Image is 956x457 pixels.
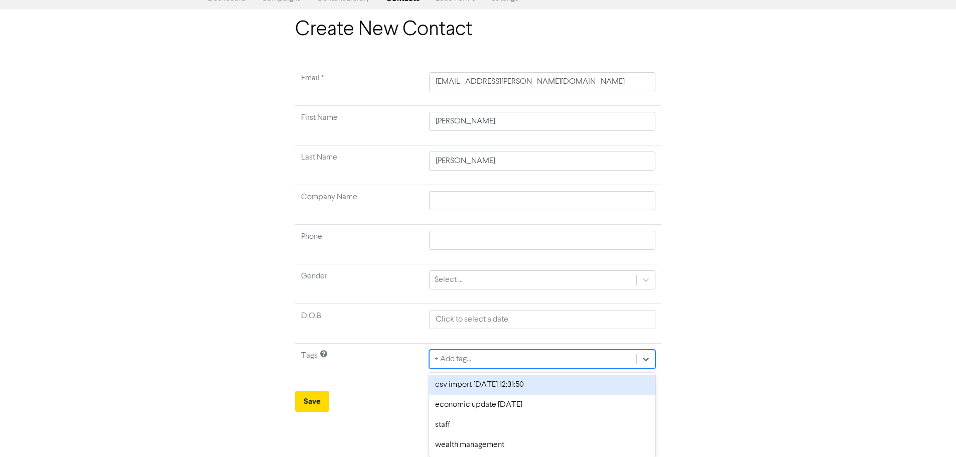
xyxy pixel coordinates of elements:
[295,264,424,304] td: Gender
[435,274,463,286] div: Select ...
[295,391,329,412] button: Save
[295,185,424,225] td: Company Name
[295,304,424,344] td: D.O.B
[429,310,655,329] input: Click to select a date
[295,18,661,42] h1: Create New Contact
[429,415,655,435] div: staff
[295,145,424,185] td: Last Name
[295,66,424,106] td: Required
[906,409,956,457] iframe: Chat Widget
[429,375,655,395] div: csv import [DATE] 12:31:50
[295,225,424,264] td: Phone
[295,106,424,145] td: First Name
[429,435,655,455] div: wealth management
[429,395,655,415] div: economic update [DATE]
[295,344,424,383] td: Tags
[435,353,471,365] div: + Add tag...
